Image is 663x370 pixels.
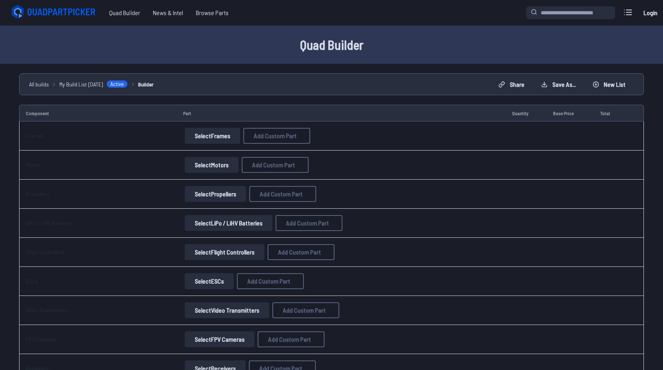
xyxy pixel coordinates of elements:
[185,157,239,173] button: SelectMotors
[641,5,660,21] a: Login
[59,80,103,88] span: My Build List [DATE]
[268,336,311,343] span: Add Custom Part
[594,105,626,121] td: Total
[19,105,177,121] td: Component
[258,331,325,347] button: Add Custom Part
[185,215,272,231] button: SelectLiPo / LiHV Batteries
[147,5,190,21] a: News & Intel
[268,244,334,260] button: Add Custom Part
[185,244,264,260] button: SelectFlight Controllers
[26,249,65,255] a: Flight Controllers
[278,249,321,255] span: Add Custom Part
[26,132,43,139] a: Frames
[272,302,339,318] button: Add Custom Part
[243,128,310,144] button: Add Custom Part
[29,80,49,88] a: All builds
[26,336,57,343] a: FPV Cameras
[183,186,248,202] a: SelectPropellers
[177,105,506,121] td: Part
[286,220,329,226] span: Add Custom Part
[183,331,256,347] a: SelectFPV Cameras
[185,331,254,347] button: SelectFPV Cameras
[106,80,128,88] span: Active
[138,80,154,88] a: Builder
[283,307,326,313] span: Add Custom Part
[26,278,38,284] a: ESCs
[26,219,72,226] a: LiPo / LiHV Batteries
[183,157,240,173] a: SelectMotors
[183,128,242,144] a: SelectFrames
[185,302,269,318] button: SelectVideo Transmitters
[492,78,531,91] button: Share
[249,186,316,202] button: Add Custom Part
[185,186,246,202] button: SelectPropellers
[247,278,290,284] span: Add Custom Part
[183,215,274,231] a: SelectLiPo / LiHV Batteries
[26,190,49,197] a: Propellers
[534,78,583,91] button: Save as...
[547,105,594,121] td: Base Price
[183,273,235,289] a: SelectESCs
[276,215,342,231] button: Add Custom Part
[183,244,266,260] a: SelectFlight Controllers
[252,162,295,168] span: Add Custom Part
[26,307,68,313] a: Video Transmitters
[586,78,632,91] button: New List
[77,35,587,54] h1: Quad Builder
[237,273,304,289] button: Add Custom Part
[26,161,41,168] a: Motors
[185,273,234,289] button: SelectESCs
[183,302,271,318] a: SelectVideo Transmitters
[242,157,309,173] button: Add Custom Part
[103,5,147,21] a: Quad Builder
[190,5,235,21] a: Browse Parts
[185,128,240,144] button: SelectFrames
[254,133,297,139] span: Add Custom Part
[59,80,128,88] a: My Build List [DATE]Active
[506,105,547,121] td: Quantity
[260,191,303,197] span: Add Custom Part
